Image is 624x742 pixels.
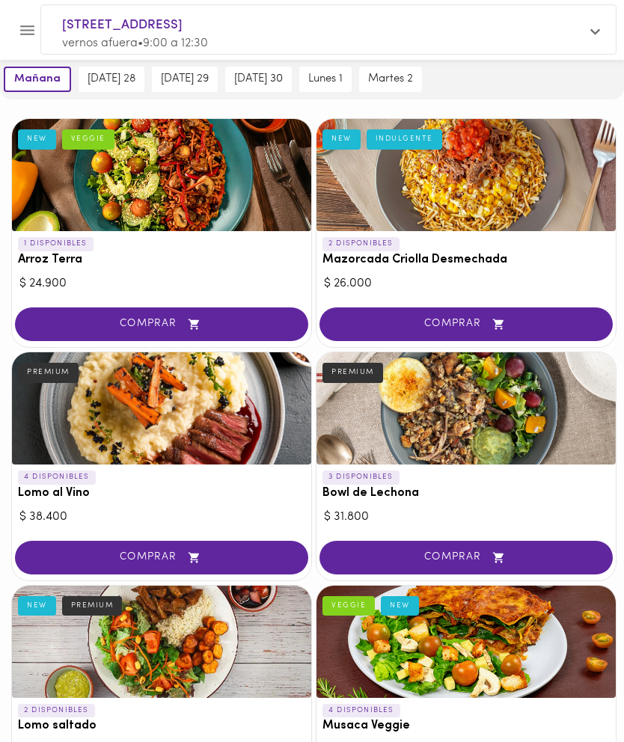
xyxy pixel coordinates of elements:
[19,275,304,292] div: $ 24.900
[234,73,283,86] span: [DATE] 30
[19,509,304,526] div: $ 38.400
[18,470,96,484] p: 4 DISPONIBLES
[18,487,305,500] h3: Lomo al Vino
[34,551,290,564] span: COMPRAR
[322,596,375,616] div: VEGGIE
[34,318,290,331] span: COMPRAR
[324,509,608,526] div: $ 31.800
[308,73,343,86] span: lunes 1
[367,129,442,149] div: INDULGENTE
[324,275,608,292] div: $ 26.000
[152,67,218,92] button: [DATE] 29
[319,307,613,341] button: COMPRAR
[316,119,616,231] div: Mazorcada Criolla Desmechada
[18,237,94,251] p: 1 DISPONIBLES
[359,67,422,92] button: martes 2
[322,129,361,149] div: NEW
[88,73,135,86] span: [DATE] 28
[62,16,580,35] span: [STREET_ADDRESS]
[322,237,400,251] p: 2 DISPONIBLES
[381,596,419,616] div: NEW
[18,720,305,733] h3: Lomo saltado
[161,73,209,86] span: [DATE] 29
[62,129,114,149] div: VEGGIE
[319,541,613,574] button: COMPRAR
[225,67,292,92] button: [DATE] 30
[12,352,311,464] div: Lomo al Vino
[14,73,61,86] span: mañana
[552,670,624,742] iframe: Messagebird Livechat Widget
[18,254,305,267] h3: Arroz Terra
[62,37,208,49] span: vernos afuera • 9:00 a 12:30
[322,363,383,382] div: PREMIUM
[18,704,95,717] p: 2 DISPONIBLES
[299,67,352,92] button: lunes 1
[15,307,308,341] button: COMPRAR
[322,470,400,484] p: 3 DISPONIBLES
[316,586,616,698] div: Musaca Veggie
[322,704,400,717] p: 4 DISPONIBLES
[338,551,594,564] span: COMPRAR
[15,541,308,574] button: COMPRAR
[12,119,311,231] div: Arroz Terra
[62,596,123,616] div: PREMIUM
[18,129,56,149] div: NEW
[12,586,311,698] div: Lomo saltado
[322,720,610,733] h3: Musaca Veggie
[338,318,594,331] span: COMPRAR
[18,363,79,382] div: PREMIUM
[322,254,610,267] h3: Mazorcada Criolla Desmechada
[316,352,616,464] div: Bowl de Lechona
[368,73,413,86] span: martes 2
[9,12,46,49] button: Menu
[79,67,144,92] button: [DATE] 28
[322,487,610,500] h3: Bowl de Lechona
[4,67,71,92] button: mañana
[18,596,56,616] div: NEW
